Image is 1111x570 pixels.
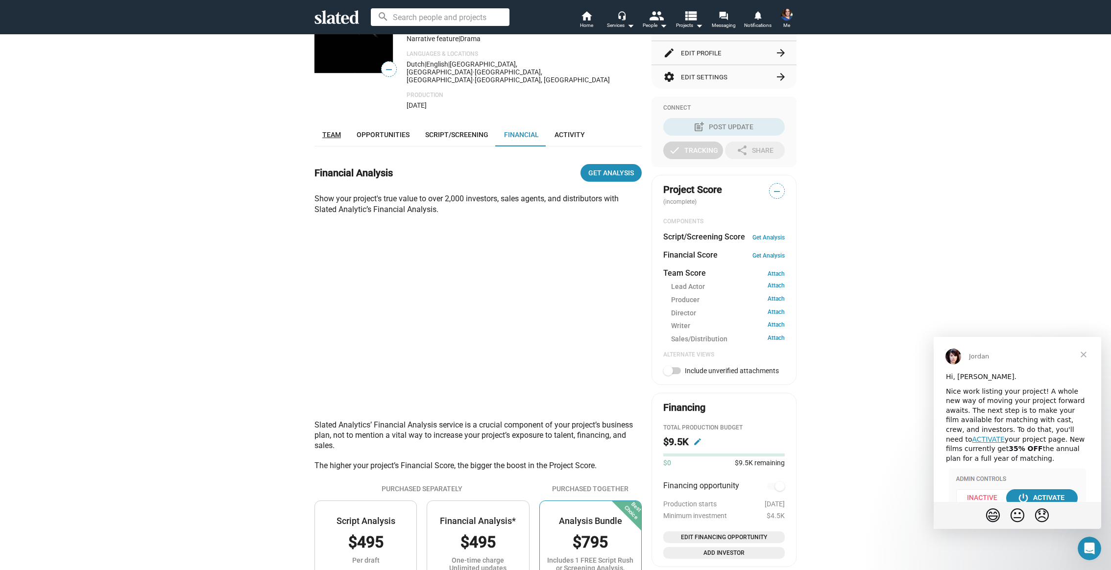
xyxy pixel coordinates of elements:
[765,500,785,508] span: [DATE]
[357,131,410,139] span: Opportunities
[663,142,723,159] button: Tracking
[425,60,426,68] span: |
[663,512,727,520] span: Minimum investment
[685,367,779,375] span: Include unverified attachments
[407,101,427,109] span: [DATE]
[752,252,785,259] a: Get Analysis
[611,484,659,532] div: Best Choice
[314,123,349,146] a: Team
[667,548,781,558] span: Add Investor
[407,60,425,68] span: Dutch
[459,35,460,43] span: |
[741,10,775,31] a: Notifications
[427,532,529,553] div: $495
[690,434,705,450] button: Edit budget
[475,76,610,84] span: [GEOGRAPHIC_DATA], [GEOGRAPHIC_DATA]
[315,516,416,526] div: Script Analysis
[425,131,488,139] span: Script/Screening
[775,7,798,32] button: Iris BoersmaMe
[663,47,675,59] mat-icon: edit
[663,480,739,492] span: Financing opportunity
[643,20,667,31] div: People
[663,118,785,136] button: Post Update
[768,334,785,344] a: Attach
[768,270,785,277] a: Attach
[781,9,793,21] img: Iris Boersma
[663,183,722,196] span: Project Score
[314,166,393,180] h2: financial Analysis
[663,547,785,559] button: Open add investor dialog
[663,218,785,226] div: COMPONENTS
[314,460,642,471] div: The higher your project’s Financial Score, the bigger the boost in the Project Score.
[693,437,702,446] mat-icon: edit
[569,10,604,31] a: Home
[427,516,529,526] div: Financial Analysis*
[314,193,642,214] div: Show your project's true value to over 2,000 investors, sales agents, and distributors with Slate...
[663,232,745,242] dt: Script/Screening Score
[407,35,459,43] span: Narrative feature
[693,20,705,31] mat-icon: arrow_drop_down
[625,20,636,31] mat-icon: arrow_drop_down
[663,351,785,359] div: Alternate Views
[407,92,642,99] p: Production
[775,71,787,83] mat-icon: arrow_forward
[314,420,642,451] div: Slated Analytics’ Financial Analysis service is a crucial component of your project’s business pl...
[663,268,706,278] dt: Team Score
[473,68,475,76] span: ·
[735,459,785,467] span: $9.5K remaining
[752,234,785,241] a: Get Analysis
[667,532,781,542] span: Edit Financing Opportunity
[663,71,675,83] mat-icon: settings
[672,10,706,31] button: Projects
[407,68,542,84] span: [GEOGRAPHIC_DATA], [GEOGRAPHIC_DATA]
[671,309,696,318] span: Director
[725,142,785,159] button: Share
[539,485,642,493] div: Purchased Together
[663,435,689,449] h2: $9.5K
[934,337,1101,529] iframe: Intercom live chat message
[580,20,593,31] span: Home
[580,10,592,22] mat-icon: home
[649,8,663,23] mat-icon: people
[663,250,718,260] dt: Financial Score
[371,8,509,26] input: Search people and projects
[663,198,699,205] span: (incomplete)
[1078,537,1101,560] iframe: Intercom live chat
[315,532,416,553] div: $495
[617,11,626,20] mat-icon: headset_mic
[378,485,466,493] div: Purchased Separately
[448,60,450,68] span: |
[671,282,705,291] span: Lead Actor
[580,164,642,182] a: Get Analysis
[496,123,547,146] a: Financial
[736,144,748,156] mat-icon: share
[588,164,634,182] span: Get Analysis
[753,10,762,20] mat-icon: notifications
[663,401,705,414] div: Financing
[671,295,700,305] span: Producer
[555,131,585,139] span: Activity
[693,121,705,133] mat-icon: post_add
[417,123,496,146] a: Script/Screening
[663,104,785,112] div: Connect
[607,20,634,31] div: Services
[669,144,680,156] mat-icon: check
[540,532,641,553] div: $795
[547,123,593,146] a: Activity
[669,142,718,159] div: Tracking
[663,424,785,432] div: Total Production budget
[382,63,396,76] span: —
[407,50,642,58] p: Languages & Locations
[671,321,690,331] span: Writer
[676,20,703,31] span: Projects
